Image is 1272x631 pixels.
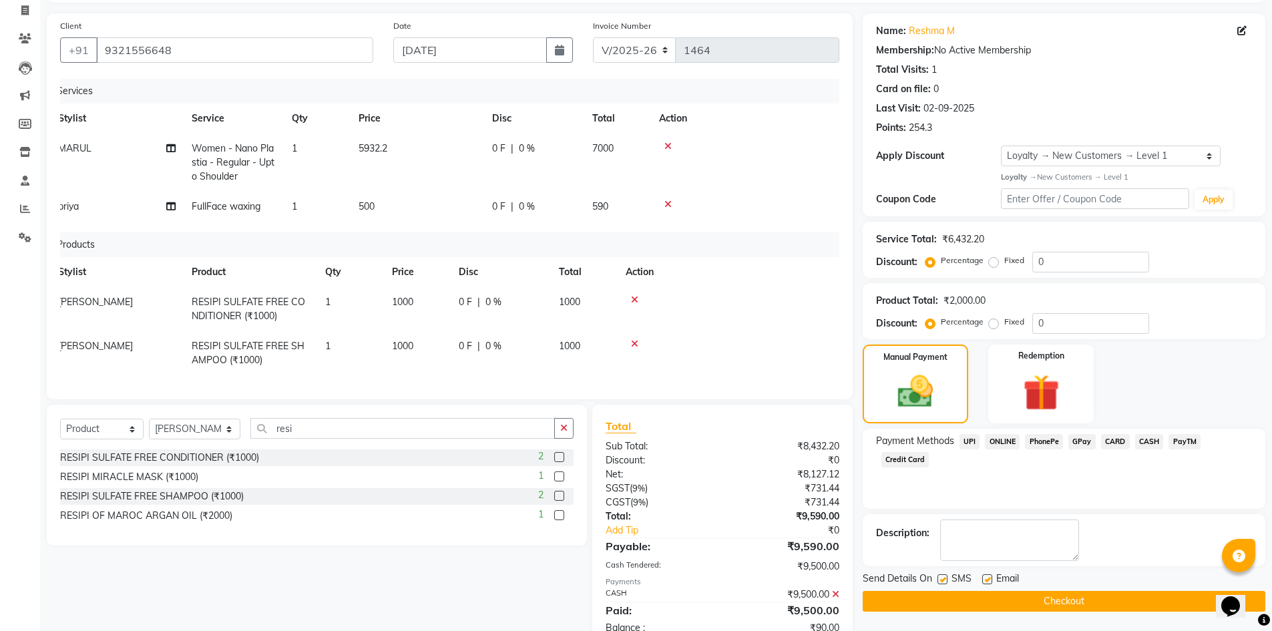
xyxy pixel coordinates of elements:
div: ₹731.44 [722,495,849,509]
div: Sub Total: [596,439,722,453]
span: | [477,295,480,309]
th: Disc [451,257,551,287]
span: 1000 [392,340,413,352]
span: Total [606,419,636,433]
strong: Loyalty → [1001,172,1036,182]
div: Coupon Code [876,192,1002,206]
div: Name: [876,24,906,38]
span: RESIPI SULFATE FREE SHAMPOO (₹1000) [192,340,304,366]
span: 5932.2 [359,142,387,154]
iframe: chat widget [1216,578,1259,618]
div: ( ) [596,495,722,509]
div: Service Total: [876,232,937,246]
span: 0 % [485,295,501,309]
div: Discount: [596,453,722,467]
div: ₹8,432.20 [722,439,849,453]
div: Payments [606,576,839,588]
div: RESIPI OF MAROC ARGAN OIL (₹2000) [60,509,232,523]
span: 1000 [559,340,580,352]
span: 0 F [492,142,505,156]
th: Qty [284,103,351,134]
span: | [511,200,513,214]
div: RESIPI MIRACLE MASK (₹1000) [60,470,198,484]
div: ( ) [596,481,722,495]
span: PhonePe [1025,434,1063,449]
div: ₹0 [722,453,849,467]
label: Percentage [941,254,984,266]
div: New Customers → Level 1 [1001,172,1252,183]
div: Last Visit: [876,101,921,116]
img: _gift.svg [1012,370,1071,415]
span: Email [996,572,1019,588]
th: Price [351,103,484,134]
div: ₹9,590.00 [722,509,849,523]
div: ₹2,000.00 [943,294,986,308]
div: ₹9,500.00 [722,560,849,574]
span: 1 [292,142,297,154]
div: CASH [596,588,722,602]
span: RESIPI SULFATE FREE CONDITIONER (₹1000) [192,296,305,322]
span: Send Details On [863,572,932,588]
span: 1 [538,469,544,483]
span: PayTM [1169,434,1201,449]
input: Search by Name/Mobile/Email/Code [96,37,373,63]
div: Total: [596,509,722,523]
label: Invoice Number [593,20,651,32]
div: Payable: [596,538,722,554]
span: 9% [632,483,645,493]
label: Fixed [1004,254,1024,266]
button: +91 [60,37,97,63]
div: Services [51,79,839,103]
span: SGST [606,482,630,494]
div: Discount: [876,317,917,331]
span: 0 % [519,200,535,214]
div: RESIPI SULFATE FREE SHAMPOO (₹1000) [60,489,244,503]
span: 1 [292,200,297,212]
span: GPay [1068,434,1096,449]
div: 02-09-2025 [923,101,974,116]
th: Action [618,257,829,287]
label: Manual Payment [883,351,947,363]
div: ₹9,500.00 [722,602,849,618]
span: MARUL [58,142,91,154]
span: CASH [1135,434,1164,449]
span: 0 % [485,339,501,353]
th: Total [551,257,618,287]
div: 1 [931,63,937,77]
th: Qty [317,257,384,287]
span: | [477,339,480,353]
button: Apply [1195,190,1233,210]
div: ₹8,127.12 [722,467,849,481]
th: Total [584,103,651,134]
span: | [511,142,513,156]
span: Payment Methods [876,434,954,448]
button: Checkout [863,591,1265,612]
div: ₹9,590.00 [722,538,849,554]
input: Enter Offer / Coupon Code [1001,188,1189,209]
div: ₹6,432.20 [942,232,984,246]
span: Credit Card [881,452,929,467]
input: Search or Scan [250,418,555,439]
th: Service [184,103,284,134]
span: priya [58,200,79,212]
div: ₹9,500.00 [722,588,849,602]
span: 1 [325,340,331,352]
span: 1000 [392,296,413,308]
div: Total Visits: [876,63,929,77]
th: Price [384,257,451,287]
div: Product Total: [876,294,938,308]
span: 1 [325,296,331,308]
th: Product [184,257,317,287]
label: Fixed [1004,316,1024,328]
span: 2 [538,449,544,463]
span: 1000 [559,296,580,308]
span: 0 F [492,200,505,214]
label: Client [60,20,81,32]
div: Description: [876,526,929,540]
div: ₹731.44 [722,481,849,495]
span: 500 [359,200,375,212]
th: Stylist [50,257,184,287]
span: 0 F [459,295,472,309]
span: [PERSON_NAME] [58,340,133,352]
span: CGST [606,496,630,508]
